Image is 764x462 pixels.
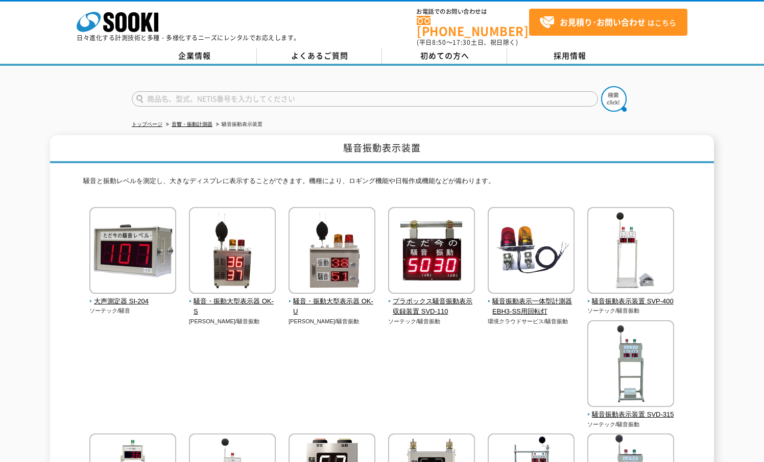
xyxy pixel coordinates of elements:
h1: 騒音振動表示装置 [50,135,714,163]
span: はこちら [539,15,676,30]
a: 採用情報 [507,48,632,64]
a: 企業情報 [132,48,257,64]
img: 騒音振動表示一体型計測器 EBH3-SS用回転灯 [488,207,575,296]
span: 初めての方へ [420,50,469,61]
a: お見積り･お問い合わせはこちら [529,9,687,36]
a: 騒音振動表示装置 SVP-400 [587,287,675,307]
input: 商品名、型式、NETIS番号を入力してください [132,91,598,107]
p: [PERSON_NAME]/騒音振動 [189,317,276,326]
span: 8:50 [432,38,446,47]
span: 大声測定器 SI-204 [89,296,177,307]
p: ソーテック/騒音振動 [587,420,675,429]
a: 騒音・振動大型表示器 OK-S [189,287,276,317]
a: 騒音振動表示装置 SVD-315 [587,400,675,420]
span: プラボックス騒音振動表示収録装置 SVD-110 [388,296,475,318]
img: 騒音・振動大型表示器 OK-U [289,207,375,296]
img: 騒音振動表示装置 SVP-400 [587,207,674,296]
p: 日々進化する計測技術と多種・多様化するニーズにレンタルでお応えします。 [77,35,300,41]
p: 環境クラウドサービス/騒音振動 [488,317,575,326]
p: ソーテック/騒音 [89,306,177,315]
span: お電話でのお問い合わせは [417,9,529,15]
span: 騒音・振動大型表示器 OK-U [289,296,376,318]
p: [PERSON_NAME]/騒音振動 [289,317,376,326]
a: トップページ [132,121,162,127]
img: btn_search.png [601,86,627,112]
li: 騒音振動表示装置 [214,119,262,130]
span: 騒音振動表示装置 SVP-400 [587,296,675,307]
span: (平日 ～ 土日、祝日除く) [417,38,518,47]
a: 音響・振動計測器 [172,121,212,127]
strong: お見積り･お問い合わせ [560,16,646,28]
span: 騒音振動表示一体型計測器 EBH3-SS用回転灯 [488,296,575,318]
p: 騒音と振動レベルを測定し、大きなディスプレに表示することができます。機種により、ロギング機能や日報作成機能などが備わります。 [83,176,681,192]
img: 大声測定器 SI-204 [89,207,176,296]
span: 17:30 [452,38,471,47]
span: 騒音・振動大型表示器 OK-S [189,296,276,318]
a: プラボックス騒音振動表示収録装置 SVD-110 [388,287,475,317]
img: 騒音・振動大型表示器 OK-S [189,207,276,296]
a: 初めての方へ [382,48,507,64]
img: プラボックス騒音振動表示収録装置 SVD-110 [388,207,475,296]
p: ソーテック/騒音振動 [388,317,475,326]
img: 騒音振動表示装置 SVD-315 [587,320,674,409]
a: 騒音・振動大型表示器 OK-U [289,287,376,317]
a: よくあるご質問 [257,48,382,64]
a: 大声測定器 SI-204 [89,287,177,307]
span: 騒音振動表示装置 SVD-315 [587,409,675,420]
p: ソーテック/騒音振動 [587,306,675,315]
a: 騒音振動表示一体型計測器 EBH3-SS用回転灯 [488,287,575,317]
a: [PHONE_NUMBER] [417,16,529,37]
